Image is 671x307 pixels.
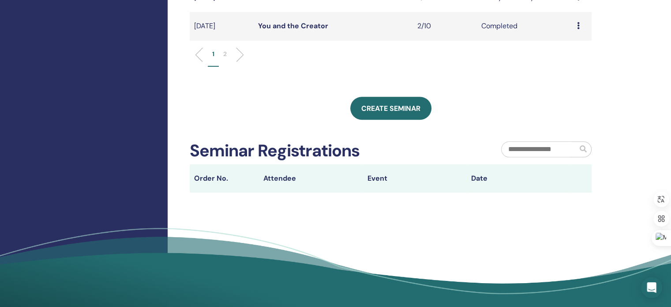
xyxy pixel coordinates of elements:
[350,97,431,120] a: Create seminar
[258,21,328,30] a: You and the Creator
[190,141,360,161] h2: Seminar Registrations
[361,104,420,113] span: Create seminar
[413,12,477,41] td: 2/10
[467,164,571,193] th: Date
[190,164,259,193] th: Order No.
[223,49,227,59] p: 2
[363,164,467,193] th: Event
[212,49,214,59] p: 1
[259,164,363,193] th: Attendee
[190,12,254,41] td: [DATE]
[477,12,573,41] td: Completed
[641,277,662,298] div: Open Intercom Messenger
